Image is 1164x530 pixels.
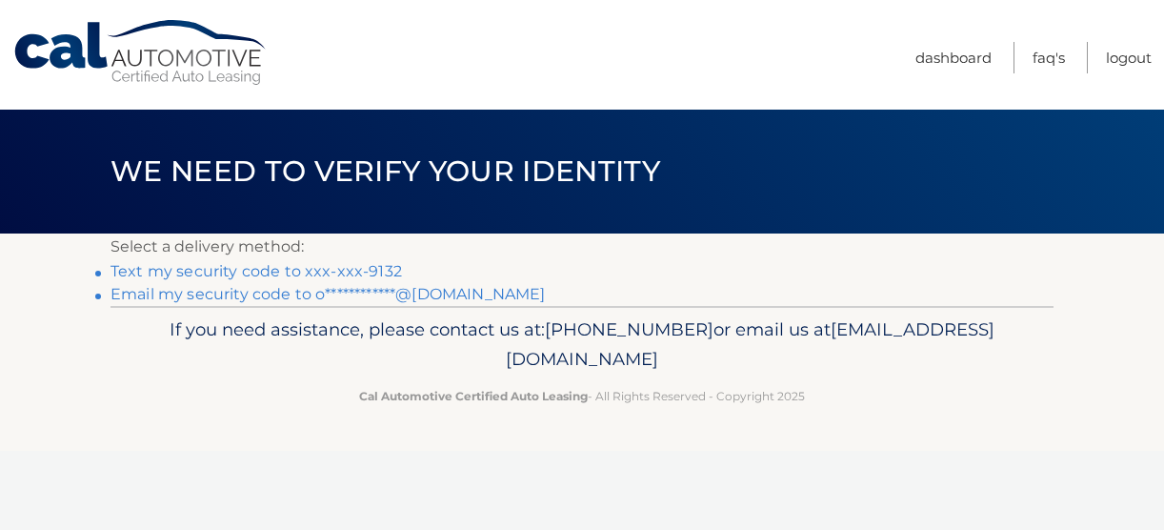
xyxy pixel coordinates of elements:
[545,318,713,340] span: [PHONE_NUMBER]
[110,234,1054,260] p: Select a delivery method:
[110,153,660,189] span: We need to verify your identity
[359,389,588,403] strong: Cal Automotive Certified Auto Leasing
[123,315,1041,376] p: If you need assistance, please contact us at: or email us at
[110,262,402,280] a: Text my security code to xxx-xxx-9132
[915,42,992,73] a: Dashboard
[1033,42,1065,73] a: FAQ's
[12,19,270,87] a: Cal Automotive
[1106,42,1152,73] a: Logout
[123,386,1041,406] p: - All Rights Reserved - Copyright 2025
